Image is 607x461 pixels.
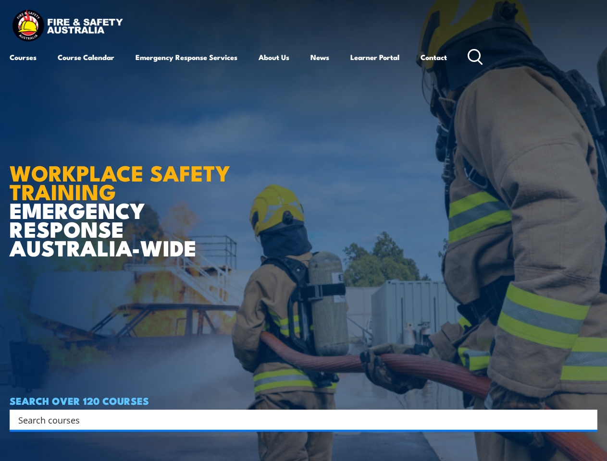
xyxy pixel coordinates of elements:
[18,412,576,427] input: Search input
[421,46,447,69] a: Contact
[10,156,230,207] strong: WORKPLACE SAFETY TRAINING
[350,46,399,69] a: Learner Portal
[10,139,245,257] h1: EMERGENCY RESPONSE AUSTRALIA-WIDE
[10,395,597,406] h4: SEARCH OVER 120 COURSES
[10,46,37,69] a: Courses
[58,46,114,69] a: Course Calendar
[310,46,329,69] a: News
[136,46,237,69] a: Emergency Response Services
[259,46,289,69] a: About Us
[20,413,578,426] form: Search form
[581,413,594,426] button: Search magnifier button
